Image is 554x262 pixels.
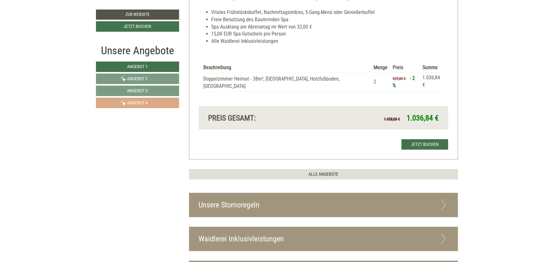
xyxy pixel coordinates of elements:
li: 15,00 EUR Spa-Gutschein pro Person [212,30,449,38]
span: Angebot 3 [127,88,148,93]
a: Jetzt buchen [402,139,448,150]
div: Preis gesamt: [204,113,324,123]
td: 2 [371,73,390,91]
li: Vitales Frühstücksbuffet, Nachmittagsimbiss, 5-Gang-Menü oder Genießerbuffet [212,9,449,16]
span: Angebot 2 [127,76,148,81]
td: 1.036,84 € [420,73,443,91]
div: Unsere Angebote [96,43,179,58]
td: Doppelzimmer Heimat - 38m², [GEOGRAPHIC_DATA], Holzfußboden, [GEOGRAPHIC_DATA] [204,73,371,91]
span: Angebot 4 [127,100,148,105]
th: Preis [390,63,420,73]
a: ALLE ANGEBOTE [189,169,458,180]
span: 1.058,00 € [384,117,400,121]
a: Zur Website [96,10,179,20]
li: Freie Benutzung des Baumrinden Spa [212,16,449,23]
span: Angebot 1 [127,64,148,69]
span: 529,00 € [393,76,406,81]
th: Menge [371,63,390,73]
th: Summe [420,63,443,73]
span: - 2 % [393,75,415,88]
li: Alle Waidlerei Inklusivleistungen [212,38,449,45]
a: Jetzt buchen [96,21,179,32]
div: Unsere Stornoregeln [189,193,458,217]
div: Waidlerei Inklusivleistungen [189,227,458,251]
th: Beschreibung [204,63,371,73]
span: 1.036,84 € [407,114,439,122]
li: Spa Ausklang am Abreisetag im Wert von 32,00 € [212,23,449,31]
